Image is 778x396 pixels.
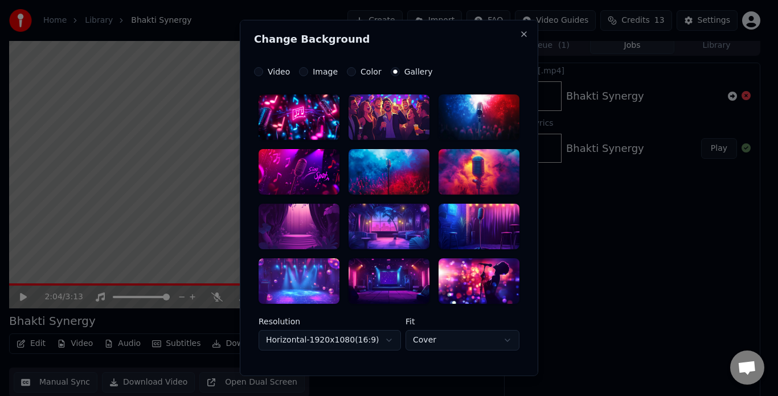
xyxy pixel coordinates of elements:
[404,68,433,76] label: Gallery
[313,68,338,76] label: Image
[361,68,382,76] label: Color
[254,34,524,44] h2: Change Background
[259,317,401,325] label: Resolution
[406,317,519,325] label: Fit
[268,68,290,76] label: Video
